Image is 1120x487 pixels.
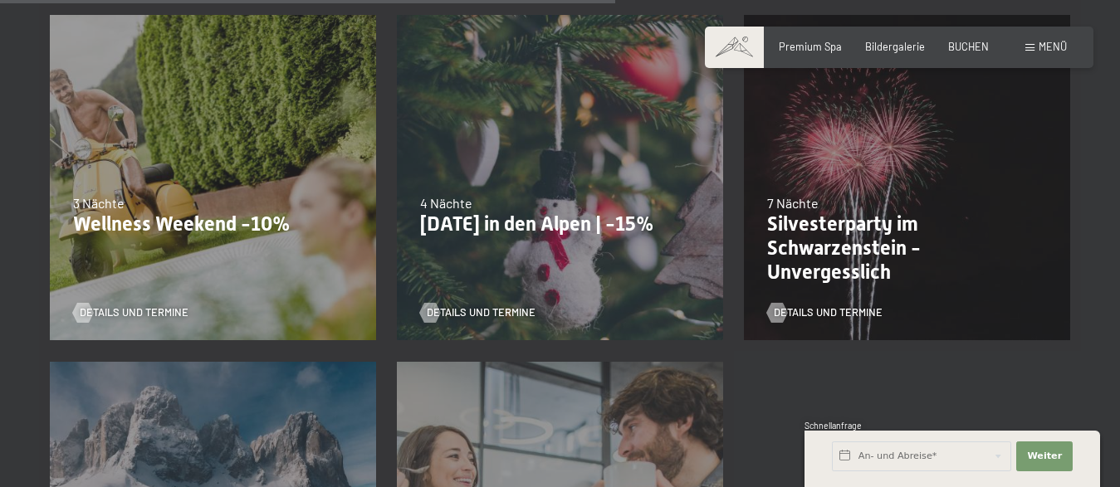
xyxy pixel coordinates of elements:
p: Silvesterparty im Schwarzenstein - Unvergesslich [767,212,1047,284]
a: Premium Spa [779,40,842,53]
span: 7 Nächte [767,195,819,211]
a: Details und Termine [73,305,188,320]
span: Weiter [1027,450,1062,463]
p: Wellness Weekend -10% [73,212,353,236]
span: Details und Termine [774,305,883,320]
button: Weiter [1016,441,1073,471]
span: Menü [1039,40,1067,53]
span: Details und Termine [80,305,188,320]
p: [DATE] in den Alpen | -15% [420,212,700,236]
span: 4 Nächte [420,195,472,211]
a: Bildergalerie [865,40,925,53]
a: Details und Termine [420,305,536,320]
a: Details und Termine [767,305,883,320]
span: Schnellanfrage [805,421,862,431]
span: 3 Nächte [73,195,125,211]
span: Details und Termine [427,305,536,320]
a: BUCHEN [948,40,989,53]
